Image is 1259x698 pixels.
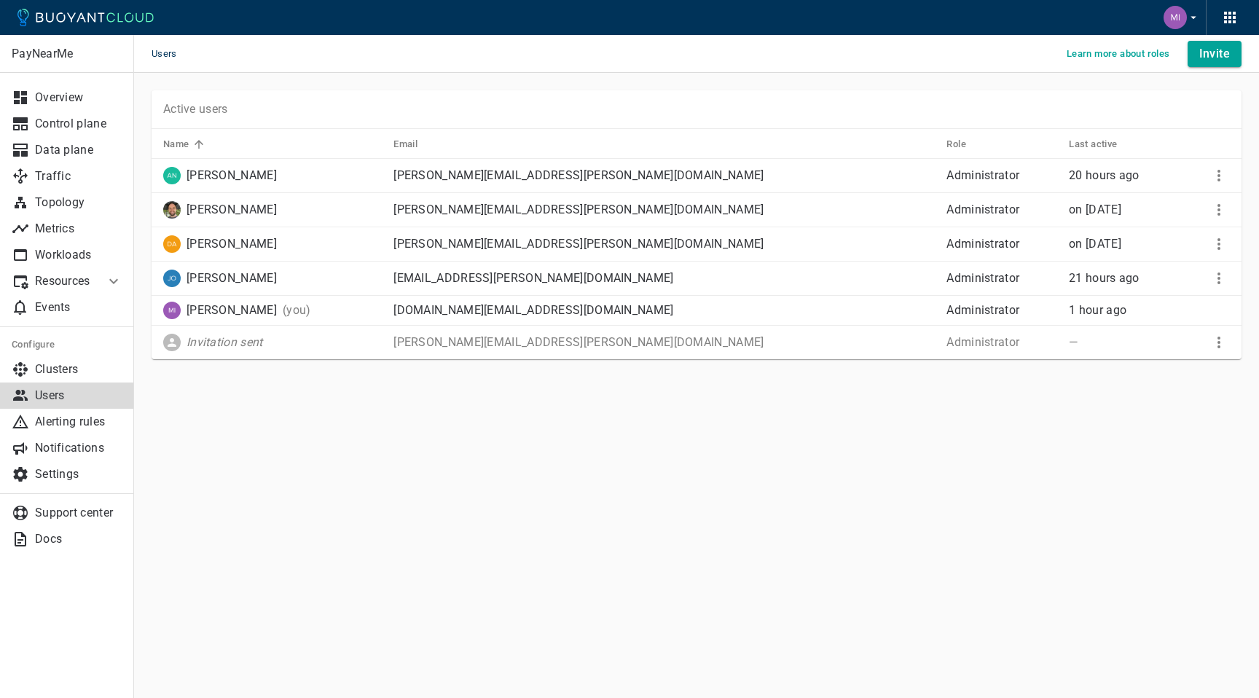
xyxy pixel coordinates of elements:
[946,271,1057,286] p: Administrator
[1199,47,1230,61] h4: Invite
[946,168,1057,183] p: Administrator
[187,303,277,318] p: [PERSON_NAME]
[1208,165,1230,187] button: More
[187,271,277,286] p: [PERSON_NAME]
[1069,203,1121,216] span: Fri, 18 Jul 2025 06:57:55 GMT+2 / Fri, 18 Jul 2025 04:57:55 UTC
[1069,335,1176,350] p: —
[35,169,122,184] p: Traffic
[35,248,122,262] p: Workloads
[1061,46,1176,60] a: Learn more about roles
[35,441,122,455] p: Notifications
[163,167,181,184] img: andres.marcano@paynearme.com
[152,35,195,73] span: Users
[1069,303,1126,317] span: Fri, 12 Sep 2025 14:32:09 GMT+2 / Fri, 12 Sep 2025 12:32:09 UTC
[283,303,311,318] p: (you)
[163,235,181,253] img: david.beale@paynearme.com
[187,168,277,183] p: [PERSON_NAME]
[393,203,935,217] p: [PERSON_NAME][EMAIL_ADDRESS][PERSON_NAME][DOMAIN_NAME]
[35,300,122,315] p: Events
[946,335,1057,350] p: Administrator
[946,138,985,151] span: Role
[1069,271,1140,285] span: Thu, 11 Sep 2025 18:26:27 GMT+2 / Thu, 11 Sep 2025 16:26:27 UTC
[393,237,935,251] p: [PERSON_NAME][EMAIL_ADDRESS][PERSON_NAME][DOMAIN_NAME]
[1069,168,1140,182] relative-time: 20 hours ago
[393,335,935,350] p: [PERSON_NAME][EMAIL_ADDRESS][PERSON_NAME][DOMAIN_NAME]
[163,302,181,319] img: michael.glass@paynearme.com
[35,117,122,131] p: Control plane
[1188,41,1242,67] button: Invite
[163,201,277,219] div: Brian Hicks
[163,302,277,319] div: Michael Glass
[35,143,122,157] p: Data plane
[1069,168,1140,182] span: Thu, 11 Sep 2025 19:08:33 GMT+2 / Thu, 11 Sep 2025 17:08:33 UTC
[1067,48,1170,60] h5: Learn more about roles
[393,303,935,318] p: [DOMAIN_NAME][EMAIL_ADDRESS][DOMAIN_NAME]
[946,303,1057,318] p: Administrator
[1069,138,1117,150] h5: Last active
[946,138,966,150] h5: Role
[1164,6,1187,29] img: Michael Glass
[35,90,122,105] p: Overview
[12,47,122,61] p: PayNearMe
[163,201,181,219] img: brian.hicks@paynearme.com
[1069,303,1126,317] relative-time: 1 hour ago
[1208,199,1230,221] button: More
[187,203,277,217] p: [PERSON_NAME]
[1069,271,1140,285] relative-time: 21 hours ago
[35,274,93,289] p: Resources
[187,237,277,251] p: [PERSON_NAME]
[1208,233,1230,255] button: More
[1208,332,1230,353] button: More
[187,335,263,350] p: Invitation sent
[946,237,1057,251] p: Administrator
[35,532,122,546] p: Docs
[35,467,122,482] p: Settings
[1069,237,1121,251] span: Fri, 18 Jul 2025 16:24:27 GMT+2 / Fri, 18 Jul 2025 14:24:27 UTC
[35,415,122,429] p: Alerting rules
[35,195,122,210] p: Topology
[163,138,189,150] h5: Name
[393,271,935,286] p: [EMAIL_ADDRESS][PERSON_NAME][DOMAIN_NAME]
[1069,237,1121,251] relative-time: on [DATE]
[163,235,277,253] div: David Beale
[393,138,436,151] span: Email
[35,362,122,377] p: Clusters
[163,270,181,287] img: jordan.gregory@paynearme.com
[163,167,277,184] div: Andres Marcano
[1061,43,1176,65] button: Learn more about roles
[163,102,228,117] p: Active users
[393,168,935,183] p: [PERSON_NAME][EMAIL_ADDRESS][PERSON_NAME][DOMAIN_NAME]
[163,138,208,151] span: Name
[1208,267,1230,289] button: More
[35,388,122,403] p: Users
[35,221,122,236] p: Metrics
[1069,138,1136,151] span: Last active
[946,203,1057,217] p: Administrator
[393,138,417,150] h5: Email
[35,506,122,520] p: Support center
[12,339,122,350] h5: Configure
[163,270,277,287] div: Jordan Gregory
[1069,203,1121,216] relative-time: on [DATE]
